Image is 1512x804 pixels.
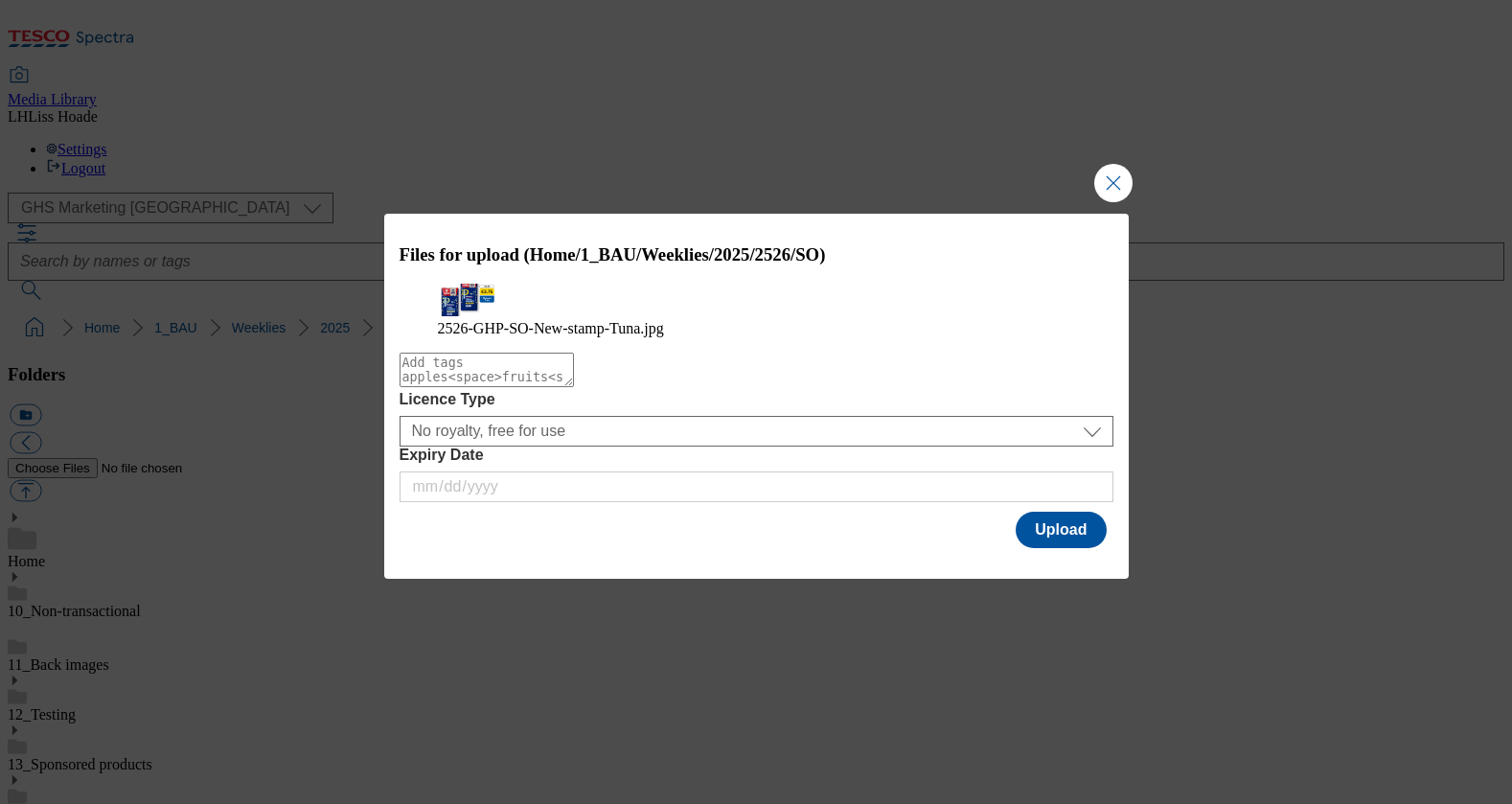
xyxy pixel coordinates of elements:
figcaption: 2526-GHP-SO-New-stamp-Tuna.jpg [438,320,1075,337]
label: Expiry Date [400,447,1113,464]
label: Licence Type [400,391,1113,408]
h3: Files for upload (Home/1_BAU/Weeklies/2025/2526/SO) [400,244,1113,265]
button: Upload [1016,512,1106,548]
div: Modal [384,214,1129,578]
img: preview [438,284,495,316]
button: Close Modal [1094,164,1133,202]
